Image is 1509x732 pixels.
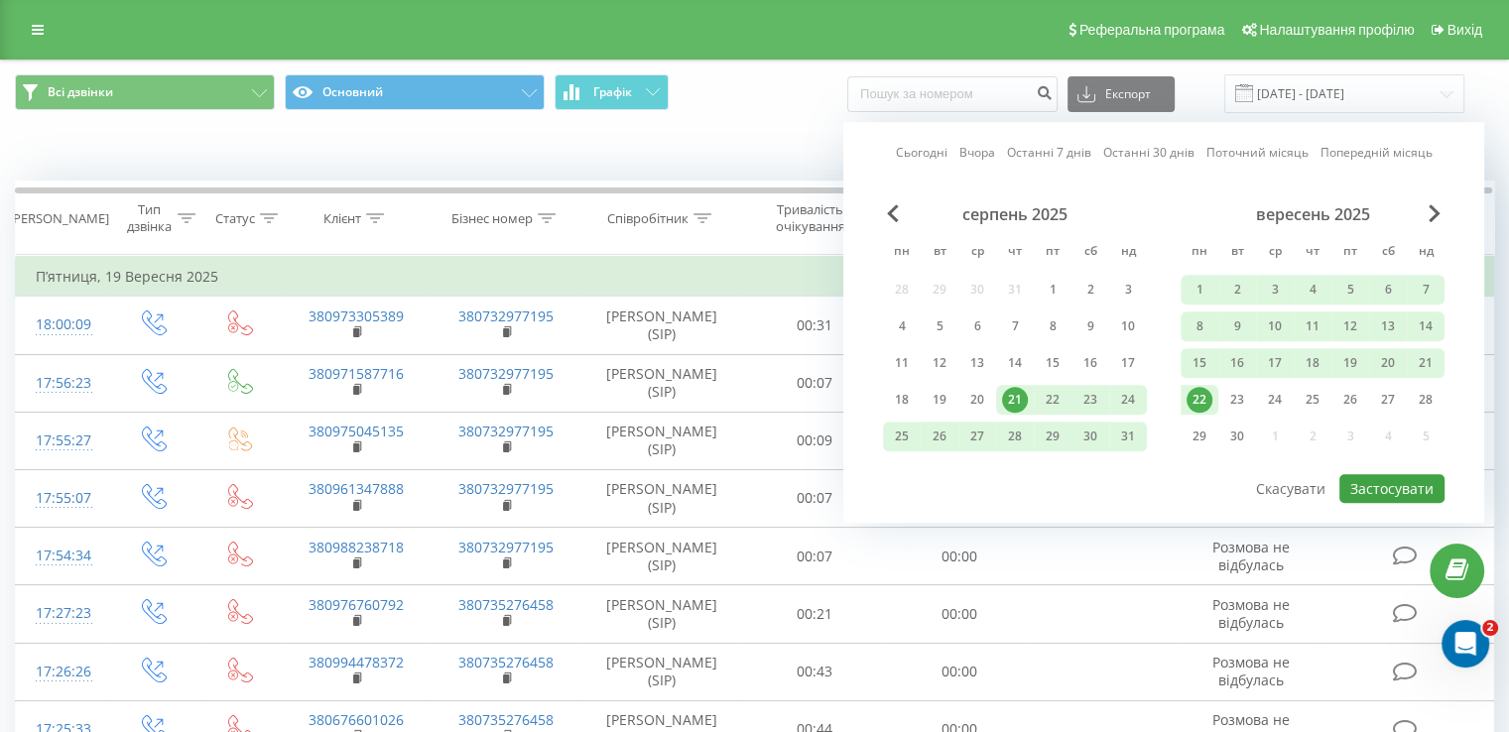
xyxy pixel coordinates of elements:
span: Розмова не відбулась [1212,595,1290,632]
div: 20 [964,387,990,413]
button: Всі дзвінки [15,74,275,110]
td: 00:07 [743,469,887,527]
div: пн 29 вер 2025 р. [1181,422,1218,451]
div: 15 [1040,350,1066,376]
div: 23 [1077,387,1103,413]
a: Останні 7 днів [1007,144,1091,163]
div: чт 7 серп 2025 р. [996,311,1034,341]
a: 380732977195 [458,306,554,325]
a: 380976760792 [309,595,404,614]
div: вт 5 серп 2025 р. [921,311,958,341]
button: Основний [285,74,545,110]
div: 26 [1337,387,1363,413]
td: 00:00 [887,643,1031,700]
button: Застосувати [1339,474,1445,503]
span: Розмова не відбулась [1212,538,1290,574]
div: 28 [1002,424,1028,449]
div: вт 30 вер 2025 р. [1218,422,1256,451]
a: Поточний місяць [1206,144,1309,163]
div: вт 23 вер 2025 р. [1218,385,1256,415]
div: сб 23 серп 2025 р. [1071,385,1109,415]
abbr: вівторок [1222,238,1252,268]
td: [PERSON_NAME] (SIP) [581,643,743,700]
div: 31 [1115,424,1141,449]
div: 27 [964,424,990,449]
abbr: середа [962,238,992,268]
div: вт 12 серп 2025 р. [921,348,958,378]
div: 4 [889,313,915,339]
td: 00:00 [887,528,1031,585]
div: пт 8 серп 2025 р. [1034,311,1071,341]
div: 18:00:09 [36,305,88,344]
div: 18 [889,387,915,413]
div: 1 [1040,277,1066,303]
div: 24 [1115,387,1141,413]
div: пн 25 серп 2025 р. [883,422,921,451]
a: 380735276458 [458,595,554,614]
td: 00:07 [743,354,887,412]
div: 21 [1002,387,1028,413]
div: Клієнт [323,210,361,227]
iframe: Intercom live chat [1442,620,1489,668]
div: 7 [1002,313,1028,339]
div: 27 [1375,387,1401,413]
abbr: понеділок [887,238,917,268]
div: 28 [1413,387,1439,413]
div: пн 4 серп 2025 р. [883,311,921,341]
a: 380735276458 [458,653,554,671]
div: 26 [927,424,952,449]
div: 30 [1224,424,1250,449]
div: вт 19 серп 2025 р. [921,385,958,415]
div: [PERSON_NAME] [9,210,109,227]
div: чт 4 вер 2025 р. [1294,275,1331,305]
div: сб 30 серп 2025 р. [1071,422,1109,451]
a: 380961347888 [309,479,404,498]
span: Графік [593,85,632,99]
div: чт 14 серп 2025 р. [996,348,1034,378]
div: 18 [1300,350,1325,376]
div: 29 [1040,424,1066,449]
a: 380732977195 [458,422,554,440]
a: 380994478372 [309,653,404,671]
span: Вихід [1447,22,1482,38]
div: пн 22 вер 2025 р. [1181,385,1218,415]
div: Тривалість очікування [761,201,860,235]
div: пн 18 серп 2025 р. [883,385,921,415]
abbr: п’ятниця [1335,238,1365,268]
div: 17:54:34 [36,537,88,575]
a: 380988238718 [309,538,404,556]
div: чт 18 вер 2025 р. [1294,348,1331,378]
a: 380735276458 [458,710,554,729]
td: [PERSON_NAME] (SIP) [581,354,743,412]
div: 29 [1187,424,1212,449]
td: П’ятниця, 19 Вересня 2025 [16,257,1494,297]
button: Експорт [1068,76,1175,112]
div: чт 28 серп 2025 р. [996,422,1034,451]
div: сб 27 вер 2025 р. [1369,385,1407,415]
div: пн 1 вер 2025 р. [1181,275,1218,305]
div: пт 15 серп 2025 р. [1034,348,1071,378]
div: 10 [1115,313,1141,339]
div: 16 [1224,350,1250,376]
div: чт 21 серп 2025 р. [996,385,1034,415]
div: 25 [1300,387,1325,413]
a: 380732977195 [458,364,554,383]
div: 10 [1262,313,1288,339]
div: Бізнес номер [451,210,533,227]
div: нд 17 серп 2025 р. [1109,348,1147,378]
a: 380975045135 [309,422,404,440]
abbr: неділя [1113,238,1143,268]
a: Вчора [959,144,995,163]
div: чт 25 вер 2025 р. [1294,385,1331,415]
div: 5 [927,313,952,339]
div: 17:27:23 [36,594,88,633]
div: 13 [1375,313,1401,339]
button: Скасувати [1245,474,1336,503]
div: серпень 2025 [883,204,1147,224]
a: 380732977195 [458,479,554,498]
input: Пошук за номером [847,76,1058,112]
td: 00:00 [887,585,1031,643]
div: ср 13 серп 2025 р. [958,348,996,378]
div: 3 [1262,277,1288,303]
div: ср 3 вер 2025 р. [1256,275,1294,305]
